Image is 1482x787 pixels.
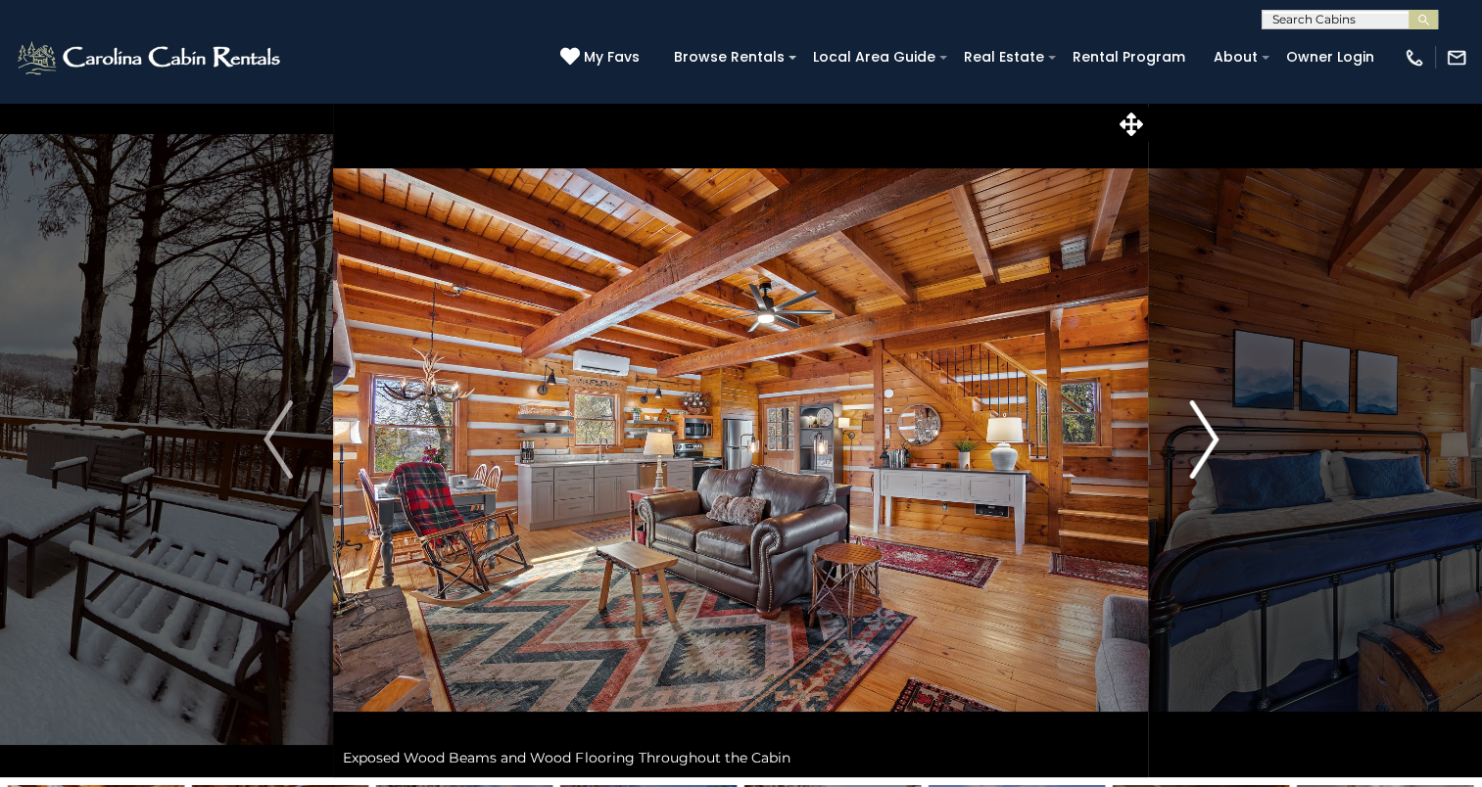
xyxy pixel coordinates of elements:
img: arrow [1189,400,1219,479]
span: My Favs [584,47,640,68]
button: Next [1149,102,1259,777]
div: Exposed Wood Beams and Wood Flooring Throughout the Cabin [333,738,1148,777]
a: Browse Rentals [664,42,794,72]
img: mail-regular-white.png [1446,47,1467,69]
button: Previous [223,102,333,777]
a: Owner Login [1276,42,1384,72]
img: White-1-2.png [15,38,286,77]
a: Real Estate [954,42,1054,72]
a: My Favs [560,47,645,69]
img: arrow [263,400,293,479]
a: About [1204,42,1267,72]
a: Rental Program [1063,42,1195,72]
img: phone-regular-white.png [1404,47,1425,69]
a: Local Area Guide [803,42,945,72]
